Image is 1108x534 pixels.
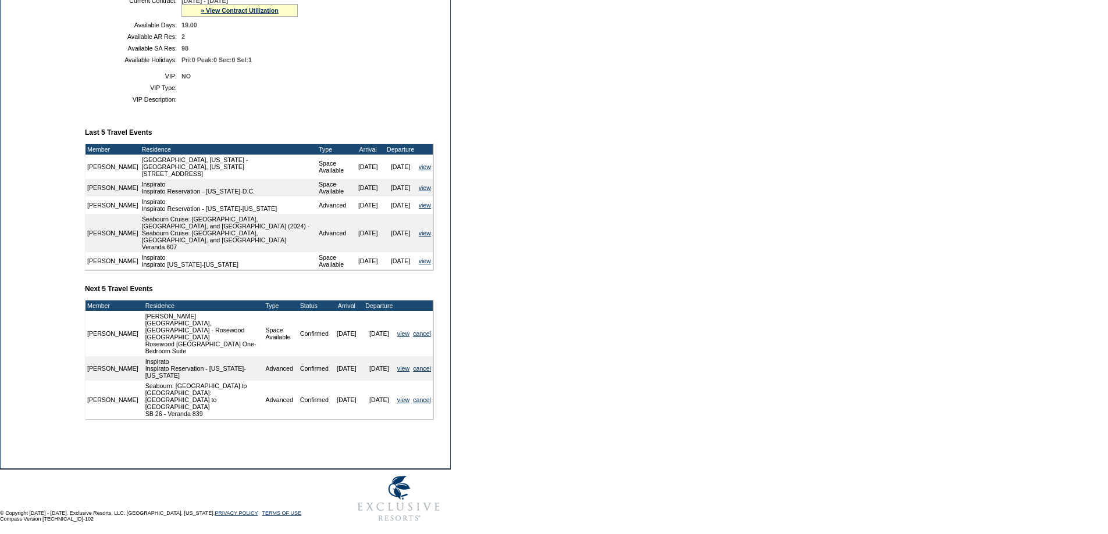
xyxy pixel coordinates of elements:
[298,300,330,311] td: Status
[201,7,279,14] a: » View Contract Utilization
[85,179,140,196] td: [PERSON_NAME]
[90,56,177,63] td: Available Holidays:
[419,230,431,236] a: view
[384,155,417,179] td: [DATE]
[90,84,177,91] td: VIP Type:
[330,356,363,381] td: [DATE]
[181,33,185,40] span: 2
[298,311,330,356] td: Confirmed
[419,202,431,209] a: view
[181,21,197,28] span: 19.00
[140,155,317,179] td: [GEOGRAPHIC_DATA], [US_STATE] - [GEOGRAPHIC_DATA], [US_STATE] [STREET_ADDRESS]
[317,155,352,179] td: Space Available
[85,356,140,381] td: [PERSON_NAME]
[347,470,451,528] img: Exclusive Resorts
[298,356,330,381] td: Confirmed
[413,396,431,403] a: cancel
[397,365,409,372] a: view
[317,196,352,214] td: Advanced
[397,396,409,403] a: view
[144,311,264,356] td: [PERSON_NAME][GEOGRAPHIC_DATA], [GEOGRAPHIC_DATA] - Rosewood [GEOGRAPHIC_DATA] Rosewood [GEOGRAPH...
[352,214,384,252] td: [DATE]
[397,330,409,337] a: view
[85,285,153,293] b: Next 5 Travel Events
[317,252,352,270] td: Space Available
[384,144,417,155] td: Departure
[90,21,177,28] td: Available Days:
[181,45,188,52] span: 98
[352,196,384,214] td: [DATE]
[330,381,363,419] td: [DATE]
[317,214,352,252] td: Advanced
[363,300,396,311] td: Departure
[90,45,177,52] td: Available SA Res:
[144,300,264,311] td: Residence
[140,196,317,214] td: Inspirato Inspirato Reservation - [US_STATE]-[US_STATE]
[419,257,431,264] a: view
[330,311,363,356] td: [DATE]
[352,155,384,179] td: [DATE]
[140,252,317,270] td: Inspirato Inspirato [US_STATE]-[US_STATE]
[140,144,317,155] td: Residence
[298,381,330,419] td: Confirmed
[317,144,352,155] td: Type
[363,311,396,356] td: [DATE]
[85,300,140,311] td: Member
[263,300,298,311] td: Type
[263,311,298,356] td: Space Available
[413,365,431,372] a: cancel
[144,356,264,381] td: Inspirato Inspirato Reservation - [US_STATE]-[US_STATE]
[85,381,140,419] td: [PERSON_NAME]
[352,252,384,270] td: [DATE]
[317,179,352,196] td: Space Available
[140,179,317,196] td: Inspirato Inspirato Reservation - [US_STATE]-D.C.
[363,356,396,381] td: [DATE]
[85,128,152,137] b: Last 5 Travel Events
[263,356,298,381] td: Advanced
[419,184,431,191] a: view
[85,155,140,179] td: [PERSON_NAME]
[215,510,258,516] a: PRIVACY POLICY
[330,300,363,311] td: Arrival
[363,381,396,419] td: [DATE]
[181,73,191,80] span: NO
[90,33,177,40] td: Available AR Res:
[85,311,140,356] td: [PERSON_NAME]
[90,73,177,80] td: VIP:
[85,214,140,252] td: [PERSON_NAME]
[85,252,140,270] td: [PERSON_NAME]
[140,214,317,252] td: Seabourn Cruise: [GEOGRAPHIC_DATA], [GEOGRAPHIC_DATA], and [GEOGRAPHIC_DATA] (2024) - Seabourn Cr...
[384,214,417,252] td: [DATE]
[90,96,177,103] td: VIP Description:
[384,196,417,214] td: [DATE]
[144,381,264,419] td: Seabourn: [GEOGRAPHIC_DATA] to [GEOGRAPHIC_DATA]: [GEOGRAPHIC_DATA] to [GEOGRAPHIC_DATA] SB 26 - ...
[85,196,140,214] td: [PERSON_NAME]
[85,144,140,155] td: Member
[419,163,431,170] a: view
[352,179,384,196] td: [DATE]
[262,510,302,516] a: TERMS OF USE
[384,252,417,270] td: [DATE]
[384,179,417,196] td: [DATE]
[352,144,384,155] td: Arrival
[181,56,252,63] span: Pri:0 Peak:0 Sec:0 Sel:1
[413,330,431,337] a: cancel
[263,381,298,419] td: Advanced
